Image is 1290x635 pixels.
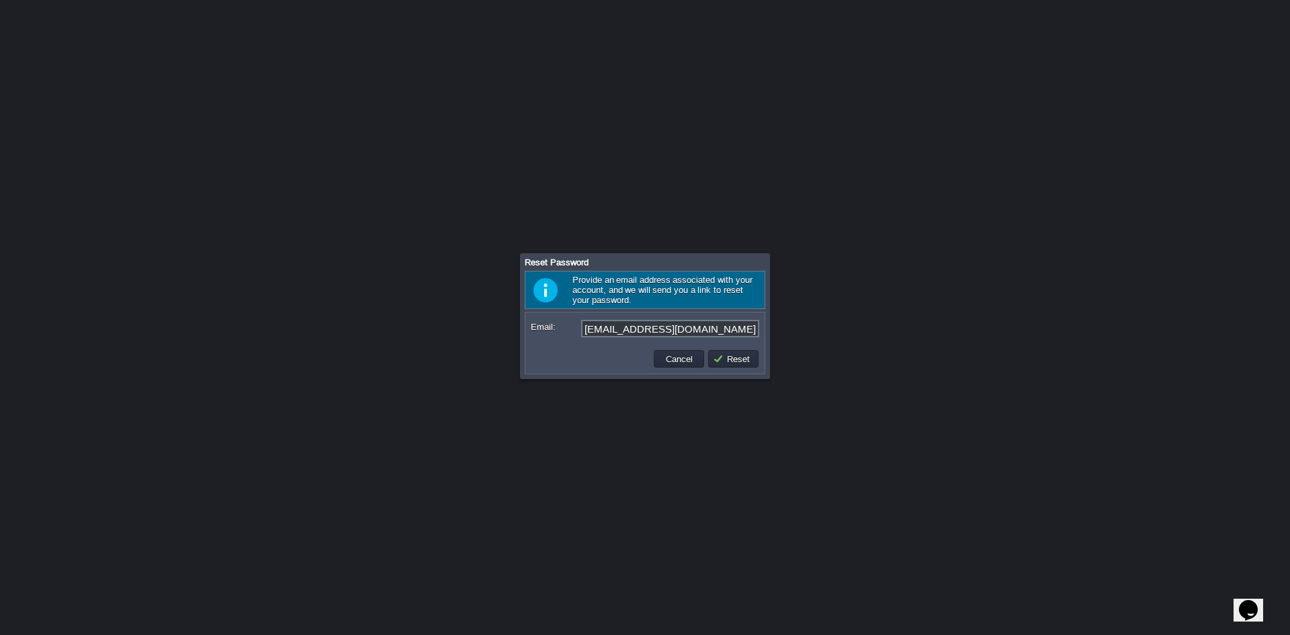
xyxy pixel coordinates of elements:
button: Cancel [662,353,697,365]
div: Provide an email address associated with your account, and we will send you a link to reset your ... [525,271,765,309]
iframe: chat widget [1234,581,1277,622]
button: Reset [713,353,754,365]
label: Email: [531,320,580,334]
span: Reset Password [525,257,589,267]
